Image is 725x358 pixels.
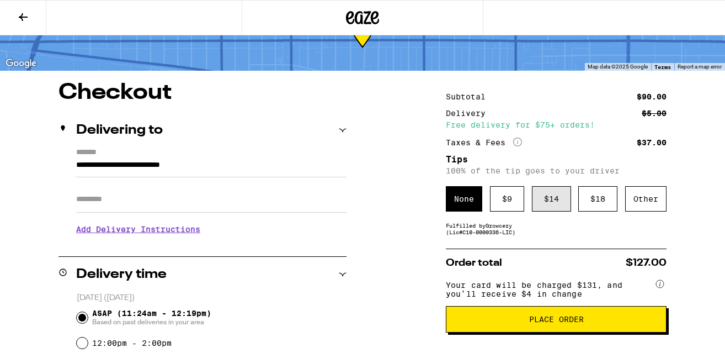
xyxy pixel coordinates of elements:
[446,155,667,164] h5: Tips
[92,339,172,348] label: 12:00pm - 2:00pm
[7,8,79,17] span: Hi. Need any help?
[642,109,667,117] div: $5.00
[588,64,648,70] span: Map data ©2025 Google
[3,56,39,71] img: Google
[58,82,346,104] h1: Checkout
[446,222,667,235] div: Fulfilled by Growcery (Lic# C10-0000336-LIC )
[76,217,346,242] h3: Add Delivery Instructions
[654,64,671,70] a: Terms
[529,315,584,323] span: Place Order
[637,93,667,101] div: $90.00
[678,64,722,70] a: Report a map error
[446,109,493,117] div: Delivery
[446,258,502,268] span: Order total
[626,258,667,268] span: $127.00
[446,166,667,175] p: 100% of the tip goes to your driver
[446,138,522,148] div: Taxes & Fees
[76,124,163,137] h2: Delivering to
[446,306,667,333] button: Place Order
[76,268,167,281] h2: Delivery time
[446,277,653,298] span: Your card will be charged $131, and you’ll receive $4 in change
[532,186,571,212] div: $ 14
[446,121,667,129] div: Free delivery for $75+ orders!
[3,56,39,71] a: Open this area in Google Maps (opens a new window)
[637,139,667,146] div: $37.00
[490,186,524,212] div: $ 9
[348,15,377,56] div: 54-109 min
[578,186,617,212] div: $ 18
[625,186,667,212] div: Other
[77,293,346,303] p: [DATE] ([DATE])
[446,93,493,101] div: Subtotal
[92,318,211,327] span: Based on past deliveries in your area
[446,186,482,212] div: None
[76,242,346,251] p: We'll contact you at [PHONE_NUMBER] when we arrive
[92,309,211,327] span: ASAP (11:24am - 12:19pm)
